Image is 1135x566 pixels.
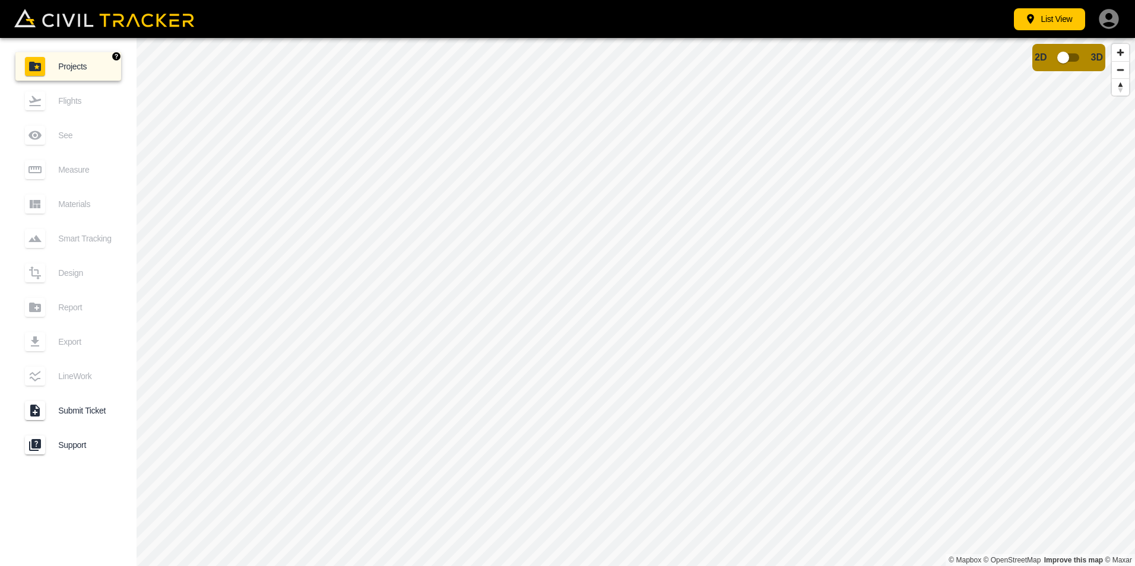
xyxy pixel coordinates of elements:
a: Mapbox [949,556,981,564]
span: Projects [58,62,112,71]
a: Map feedback [1044,556,1103,564]
span: 3D [1091,52,1103,63]
a: Submit Ticket [15,396,121,425]
span: Support [58,440,112,450]
canvas: Map [137,38,1135,566]
a: Support [15,431,121,459]
a: Maxar [1105,556,1132,564]
span: Submit Ticket [58,406,112,415]
span: 2D [1035,52,1047,63]
button: Reset bearing to north [1112,78,1129,96]
img: Civil Tracker [14,9,194,27]
button: Zoom in [1112,44,1129,61]
a: OpenStreetMap [984,556,1041,564]
button: Zoom out [1112,61,1129,78]
button: List View [1014,8,1085,30]
a: Projects [15,52,121,81]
